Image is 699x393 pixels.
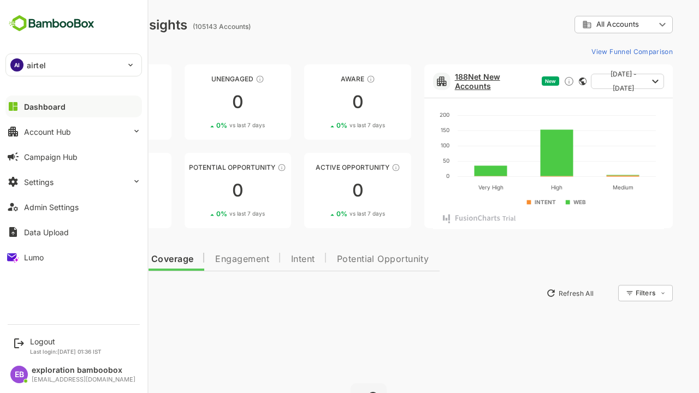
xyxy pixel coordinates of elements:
text: 100 [402,142,411,148]
text: Very High [440,184,465,191]
div: Account Hub [24,127,71,136]
div: Filters [596,283,635,303]
span: vs last 7 days [72,121,107,129]
span: Potential Opportunity [299,255,391,264]
div: Logout [30,337,102,346]
div: 0 [26,182,133,199]
div: Campaign Hub [24,152,78,162]
button: [DATE] - [DATE] [553,74,626,89]
div: Active Opportunity [266,163,373,171]
text: High [513,184,524,191]
div: Dashboard Insights [26,17,149,33]
div: 0 % [298,210,347,218]
div: All Accounts [536,14,635,35]
div: 0 [26,93,133,111]
button: Data Upload [5,221,142,243]
a: UnreachedThese accounts have not been engaged with for a defined time period00%vs last 7 days [26,64,133,140]
span: [DATE] - [DATE] [561,67,609,96]
div: AI [10,58,23,72]
span: vs last 7 days [311,210,347,218]
button: Dashboard [5,96,142,117]
div: Unengaged [146,75,253,83]
div: These accounts are warm, further nurturing would qualify them to MQAs [92,163,101,172]
div: Settings [24,177,54,187]
text: 150 [402,127,411,133]
button: Admin Settings [5,196,142,218]
div: All Accounts [544,20,617,29]
button: New Insights [26,283,106,303]
span: Data Quality and Coverage [37,255,155,264]
div: These accounts have just entered the buying cycle and need further nurturing [328,75,337,84]
div: EB [10,366,28,383]
span: vs last 7 days [191,210,227,218]
text: Medium [574,184,595,190]
div: Dashboard [24,102,66,111]
span: Engagement [177,255,231,264]
div: These accounts have open opportunities which might be at any of the Sales Stages [353,163,362,172]
div: 0 [146,93,253,111]
button: Account Hub [5,121,142,142]
div: These accounts have not shown enough engagement and need nurturing [217,75,226,84]
div: Filters [597,289,617,297]
span: vs last 7 days [311,121,347,129]
span: New [507,78,518,84]
div: 0 % [58,121,107,129]
a: 188Net New Accounts [417,72,499,91]
a: Potential OpportunityThese accounts are MQAs and can be passed on to Inside Sales00%vs last 7 days [146,153,253,228]
button: View Funnel Comparison [549,43,635,60]
text: 200 [401,111,411,118]
p: Last login: [DATE] 01:36 IST [30,348,102,355]
div: AIairtel [6,54,141,76]
a: Active OpportunityThese accounts have open opportunities which might be at any of the Sales Stage... [266,153,373,228]
div: 0 % [178,210,227,218]
div: These accounts are MQAs and can be passed on to Inside Sales [239,163,248,172]
div: 0 % [178,121,227,129]
span: All Accounts [558,20,601,28]
div: Data Upload [24,228,69,237]
span: Intent [253,255,277,264]
div: Potential Opportunity [146,163,253,171]
p: airtel [27,59,46,71]
button: Refresh All [503,284,560,302]
div: Unreached [26,75,133,83]
button: Campaign Hub [5,146,142,168]
a: EngagedThese accounts are warm, further nurturing would qualify them to MQAs00%vs last 7 days [26,153,133,228]
div: Lumo [24,253,44,262]
div: These accounts have not been engaged with for a defined time period [97,75,106,84]
span: vs last 7 days [72,210,107,218]
div: 0 % [298,121,347,129]
div: 0 [266,182,373,199]
button: Settings [5,171,142,193]
div: Engaged [26,163,133,171]
img: BambooboxFullLogoMark.5f36c76dfaba33ec1ec1367b70bb1252.svg [5,13,98,34]
a: AwareThese accounts have just entered the buying cycle and need further nurturing00%vs last 7 days [266,64,373,140]
div: Discover new ICP-fit accounts showing engagement — via intent surges, anonymous website visits, L... [525,76,536,87]
div: 0 [266,93,373,111]
ag: (105143 Accounts) [155,22,216,31]
div: Admin Settings [24,203,79,212]
div: exploration bamboobox [32,366,135,375]
div: [EMAIL_ADDRESS][DOMAIN_NAME] [32,376,135,383]
text: 0 [408,172,411,179]
a: UnengagedThese accounts have not shown enough engagement and need nurturing00%vs last 7 days [146,64,253,140]
text: 50 [405,157,411,164]
div: Aware [266,75,373,83]
div: This card does not support filter and segments [541,78,548,85]
button: Lumo [5,246,142,268]
span: vs last 7 days [191,121,227,129]
div: 0 [146,182,253,199]
div: 0 % [58,210,107,218]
